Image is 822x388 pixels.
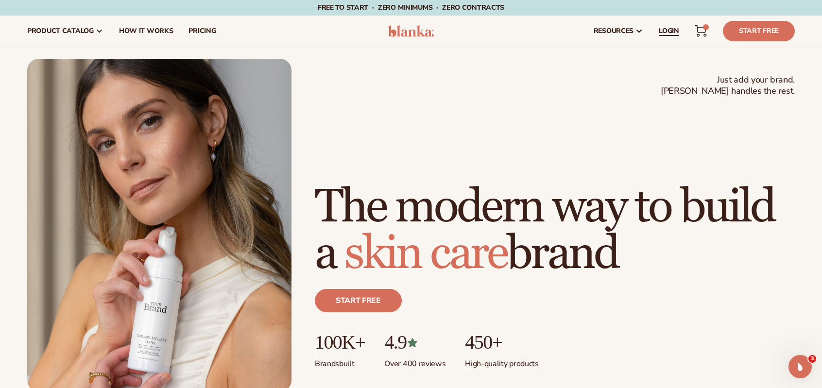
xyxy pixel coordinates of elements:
p: 4.9 [384,332,445,353]
span: LOGIN [659,27,679,35]
a: Start Free [723,21,795,41]
a: LOGIN [651,16,687,47]
span: resources [594,27,634,35]
p: Brands built [315,353,365,369]
a: pricing [181,16,223,47]
p: 450+ [465,332,538,353]
span: product catalog [27,27,94,35]
a: How It Works [111,16,181,47]
iframe: Intercom live chat [788,355,812,378]
span: skin care [344,225,507,282]
a: product catalog [19,16,111,47]
span: 3 [808,355,816,363]
span: pricing [188,27,216,35]
span: Free to start · ZERO minimums · ZERO contracts [318,3,504,12]
span: 1 [705,24,706,30]
h1: The modern way to build a brand [315,184,795,277]
span: How It Works [119,27,173,35]
a: Start free [315,289,402,312]
span: Just add your brand. [PERSON_NAME] handles the rest. [661,74,795,97]
p: 100K+ [315,332,365,353]
a: resources [586,16,651,47]
p: High-quality products [465,353,538,369]
img: logo [388,25,434,37]
p: Over 400 reviews [384,353,445,369]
